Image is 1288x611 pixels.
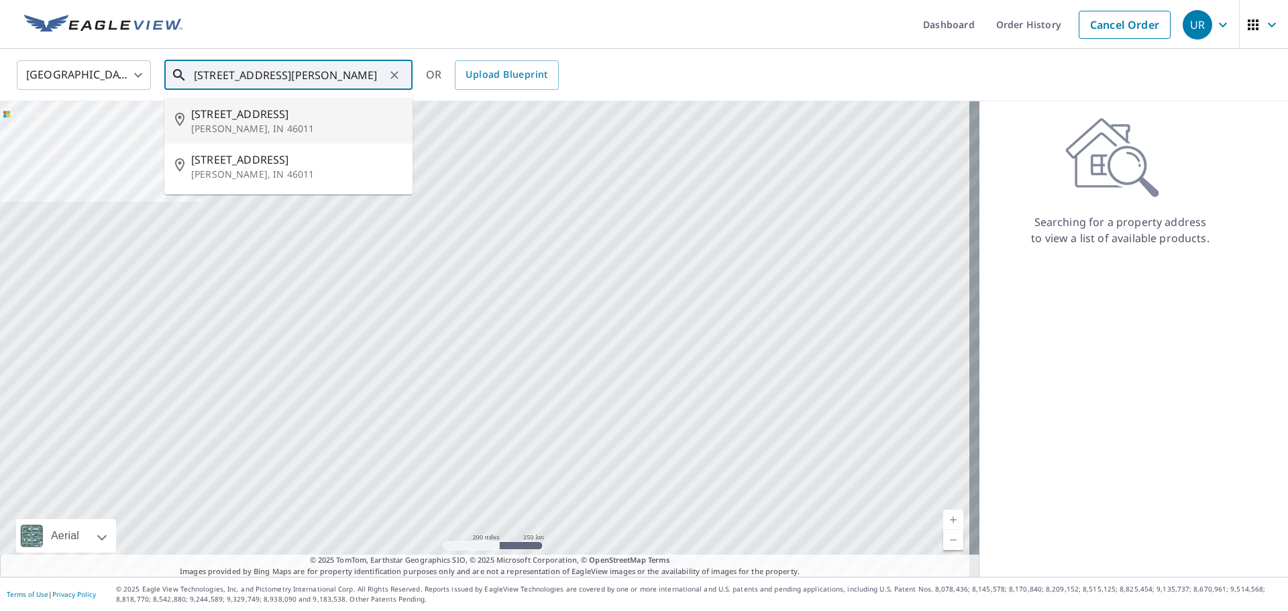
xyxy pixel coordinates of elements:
[16,519,116,553] div: Aerial
[116,584,1281,604] p: © 2025 Eagle View Technologies, Inc. and Pictometry International Corp. All Rights Reserved. Repo...
[47,519,83,553] div: Aerial
[191,168,402,181] p: [PERSON_NAME], IN 46011
[466,66,547,83] span: Upload Blueprint
[52,590,96,599] a: Privacy Policy
[191,152,402,168] span: [STREET_ADDRESS]
[385,66,404,85] button: Clear
[589,555,645,565] a: OpenStreetMap
[648,555,670,565] a: Terms
[310,555,670,566] span: © 2025 TomTom, Earthstar Geographics SIO, © 2025 Microsoft Corporation, ©
[7,590,96,598] p: |
[1030,214,1210,246] p: Searching for a property address to view a list of available products.
[1183,10,1212,40] div: UR
[17,56,151,94] div: [GEOGRAPHIC_DATA]
[24,15,182,35] img: EV Logo
[1079,11,1171,39] a: Cancel Order
[455,60,558,90] a: Upload Blueprint
[191,106,402,122] span: [STREET_ADDRESS]
[943,530,963,550] a: Current Level 5, Zoom Out
[426,60,559,90] div: OR
[7,590,48,599] a: Terms of Use
[943,510,963,530] a: Current Level 5, Zoom In
[191,122,402,135] p: [PERSON_NAME], IN 46011
[194,56,385,94] input: Search by address or latitude-longitude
